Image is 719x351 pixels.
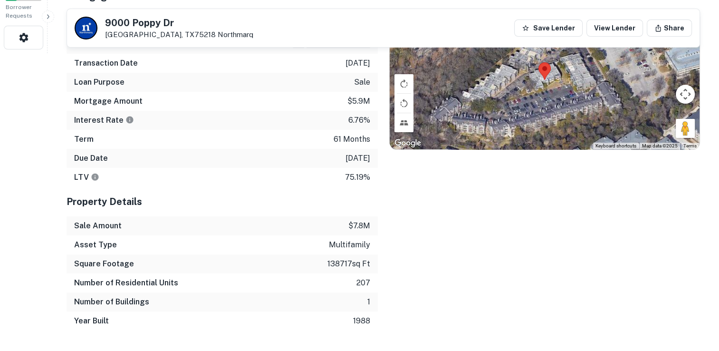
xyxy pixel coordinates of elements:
[647,19,692,37] button: Share
[74,172,99,183] h6: LTV
[586,19,643,37] a: View Lender
[354,77,370,88] p: sale
[347,96,370,107] p: $5.9m
[74,96,143,107] h6: Mortgage Amount
[329,239,370,251] p: multifamily
[348,220,370,232] p: $7.8m
[514,19,583,37] button: Save Lender
[74,258,134,270] h6: Square Footage
[125,116,134,124] svg: The interest rates displayed on the website are for informational purposes only and may be report...
[345,172,370,183] p: 75.19%
[74,58,138,69] h6: Transaction Date
[345,153,370,164] p: [DATE]
[218,30,253,39] a: Northmarq
[74,239,117,251] h6: Asset Type
[334,134,370,145] p: 61 months
[105,18,253,28] h5: 9000 Poppy Dr
[348,115,370,126] p: 6.76%
[74,134,94,145] h6: Term
[676,119,695,138] button: Drag Pegman onto the map to open Street View
[345,58,370,69] p: [DATE]
[74,220,122,232] h6: Sale Amount
[74,153,108,164] h6: Due Date
[6,4,32,19] span: Borrower Requests
[74,315,109,327] h6: Year Built
[671,275,719,321] iframe: Chat Widget
[353,315,370,327] p: 1988
[595,143,636,149] button: Keyboard shortcuts
[74,277,178,289] h6: Number of Residential Units
[683,143,697,148] a: Terms (opens in new tab)
[91,173,99,181] svg: LTVs displayed on the website are for informational purposes only and may be reported incorrectly...
[74,296,149,308] h6: Number of Buildings
[394,94,413,113] button: Rotate map counterclockwise
[105,30,253,39] p: [GEOGRAPHIC_DATA], TX75218
[74,115,134,126] h6: Interest Rate
[642,143,678,148] span: Map data ©2025
[676,85,695,104] button: Map camera controls
[356,277,370,289] p: 207
[394,113,413,132] button: Tilt map
[67,195,378,209] h5: Property Details
[74,77,125,88] h6: Loan Purpose
[327,258,370,270] p: 138717 sq ft
[392,137,423,149] img: Google
[394,74,413,93] button: Rotate map clockwise
[392,137,423,149] a: Open this area in Google Maps (opens a new window)
[367,296,370,308] p: 1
